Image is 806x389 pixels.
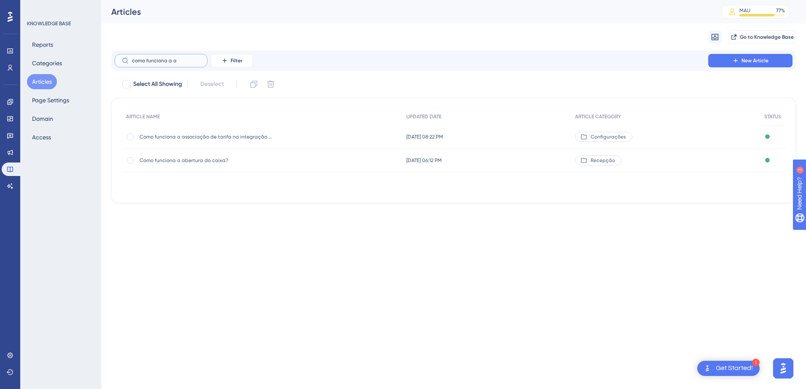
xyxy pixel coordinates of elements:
[20,2,53,12] span: Need Help?
[27,111,58,126] button: Domain
[126,113,160,120] span: ARTICLE NAME
[776,7,785,14] div: 77 %
[739,7,750,14] div: MAU
[728,30,796,44] button: Go to Knowledge Base
[591,157,615,164] span: Recepção
[575,113,621,120] span: ARTICLE CATEGORY
[27,37,58,52] button: Reports
[200,79,224,89] span: Deselect
[406,157,442,164] span: [DATE] 06:12 PM
[140,157,274,164] span: Como funciona a abertura do caixa?
[132,58,200,64] input: Search
[27,130,56,145] button: Access
[140,133,274,140] span: Como funciona a associação de tarifa na integração da reserva online
[406,133,443,140] span: [DATE] 08:22 PM
[708,54,793,67] button: New Article
[716,364,753,373] div: Get Started!
[742,57,768,64] span: New Article
[771,356,796,381] iframe: UserGuiding AI Assistant Launcher
[231,57,242,64] span: Filter
[111,6,701,18] div: Articles
[702,363,712,373] img: launcher-image-alternative-text
[211,54,253,67] button: Filter
[27,56,67,71] button: Categories
[133,79,182,89] span: Select All Showing
[193,77,231,92] button: Deselect
[27,93,74,108] button: Page Settings
[591,133,626,140] span: Configurações
[406,113,441,120] span: UPDATED DATE
[764,113,781,120] span: STATUS
[740,34,794,40] span: Go to Knowledge Base
[752,359,760,366] div: 1
[27,20,71,27] div: KNOWLEDGE BASE
[697,361,760,376] div: Open Get Started! checklist, remaining modules: 1
[59,4,61,11] div: 3
[27,74,57,89] button: Articles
